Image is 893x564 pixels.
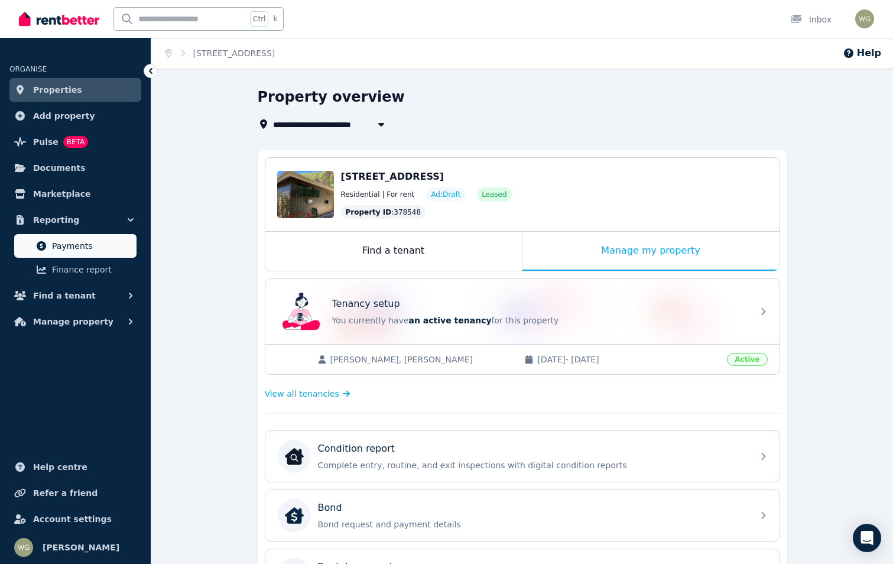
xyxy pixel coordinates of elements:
[265,490,780,541] a: BondBondBond request and payment details
[318,459,746,471] p: Complete entry, routine, and exit inspections with digital condition reports
[250,11,268,27] span: Ctrl
[330,354,513,365] span: [PERSON_NAME], [PERSON_NAME]
[318,442,395,456] p: Condition report
[258,87,405,106] h1: Property overview
[9,156,141,180] a: Documents
[33,109,95,123] span: Add property
[33,315,113,329] span: Manage property
[151,38,289,69] nav: Breadcrumb
[341,205,426,219] div: : 378548
[9,104,141,128] a: Add property
[9,182,141,206] a: Marketplace
[33,83,82,97] span: Properties
[9,310,141,333] button: Manage property
[33,289,96,303] span: Find a tenant
[482,190,506,199] span: Leased
[9,65,47,73] span: ORGANISE
[318,518,746,530] p: Bond request and payment details
[332,297,400,311] p: Tenancy setup
[63,136,88,148] span: BETA
[285,506,304,525] img: Bond
[265,388,339,400] span: View all tenancies
[52,262,132,277] span: Finance report
[33,161,86,175] span: Documents
[522,232,780,271] div: Manage my property
[9,130,141,154] a: PulseBETA
[285,447,304,466] img: Condition report
[790,14,832,25] div: Inbox
[33,512,112,526] span: Account settings
[273,14,277,24] span: k
[341,171,444,182] span: [STREET_ADDRESS]
[19,10,99,28] img: RentBetter
[265,279,780,344] a: Tenancy setupTenancy setupYou currently havean active tenancyfor this property
[282,293,320,330] img: Tenancy setup
[14,538,33,557] img: warwick gray
[318,501,342,515] p: Bond
[843,46,881,60] button: Help
[52,239,132,253] span: Payments
[431,190,460,199] span: Ad: Draft
[33,460,87,474] span: Help centre
[853,524,881,552] div: Open Intercom Messenger
[727,353,767,366] span: Active
[9,481,141,505] a: Refer a friend
[9,208,141,232] button: Reporting
[33,135,59,149] span: Pulse
[9,284,141,307] button: Find a tenant
[33,187,90,201] span: Marketplace
[341,190,415,199] span: Residential | For rent
[346,208,392,217] span: Property ID
[43,540,119,555] span: [PERSON_NAME]
[265,431,780,482] a: Condition reportCondition reportComplete entry, routine, and exit inspections with digital condit...
[33,486,98,500] span: Refer a friend
[9,78,141,102] a: Properties
[537,354,720,365] span: [DATE] - [DATE]
[409,316,492,325] span: an active tenancy
[14,258,137,281] a: Finance report
[9,455,141,479] a: Help centre
[9,507,141,531] a: Account settings
[855,9,874,28] img: warwick gray
[193,48,275,58] a: [STREET_ADDRESS]
[14,234,137,258] a: Payments
[332,315,746,326] p: You currently have for this property
[265,388,350,400] a: View all tenancies
[265,232,522,271] div: Find a tenant
[33,213,79,227] span: Reporting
